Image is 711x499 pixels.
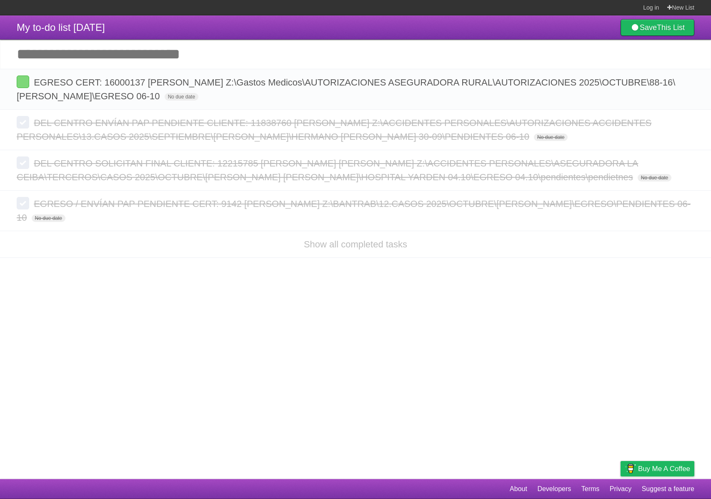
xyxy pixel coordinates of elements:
span: Buy me a coffee [638,461,690,476]
img: Buy me a coffee [625,461,636,476]
span: EGRESO CERT: 16000137 [PERSON_NAME] Z:\Gastos Medicos\AUTORIZACIONES ASEGURADORA RURAL\AUTORIZACI... [17,77,675,101]
a: About [510,481,527,497]
label: Done [17,197,29,209]
label: Done [17,116,29,129]
a: Show all completed tasks [304,239,407,249]
span: EGRESO / ENVÍAN PAP PENDIENTE CERT: 9142 [PERSON_NAME] Z:\BANTRAB\12.CASOS 2025\OCTUBRE\[PERSON_N... [17,199,691,223]
a: SaveThis List [621,19,694,36]
b: This List [657,23,685,32]
span: No due date [32,214,65,222]
span: No due date [534,134,568,141]
label: Done [17,76,29,88]
a: Developers [537,481,571,497]
a: Privacy [610,481,631,497]
span: No due date [638,174,671,181]
a: Terms [581,481,600,497]
span: DEL CENTRO SOLICITAN FINAL CLIENTE: 12215785 [PERSON_NAME] [PERSON_NAME] Z:\ACCIDENTES PERSONALES... [17,158,638,182]
a: Buy me a coffee [621,461,694,476]
span: DEL CENTRO ENVÍAN PAP PENDIENTE CLIENTE: 11838760 [PERSON_NAME] Z:\ACCIDENTES PERSONALES\AUTORIZA... [17,118,651,142]
label: Done [17,156,29,169]
span: My to-do list [DATE] [17,22,105,33]
a: Suggest a feature [642,481,694,497]
span: No due date [165,93,198,101]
